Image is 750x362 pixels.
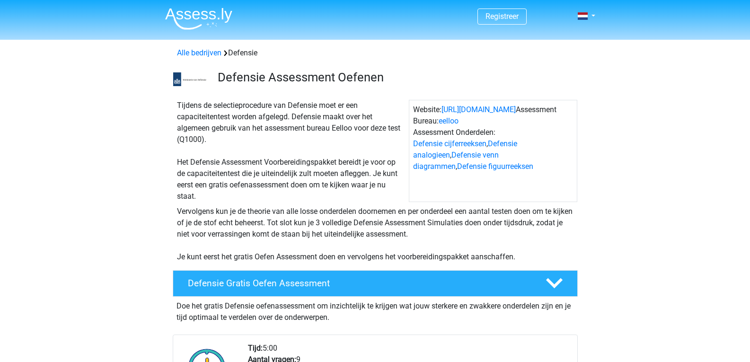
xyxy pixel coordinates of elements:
div: Tijdens de selectieprocedure van Defensie moet er een capaciteitentest worden afgelegd. Defensie ... [173,100,409,202]
a: Defensie figuurreeksen [457,162,533,171]
h4: Defensie Gratis Oefen Assessment [188,278,530,289]
img: Assessly [165,8,232,30]
div: Doe het gratis Defensie oefenassessment om inzichtelijk te krijgen wat jouw sterkere en zwakkere ... [173,297,578,323]
h3: Defensie Assessment Oefenen [218,70,570,85]
a: Defensie cijferreeksen [413,139,486,148]
b: Tijd: [248,344,263,353]
a: Alle bedrijven [177,48,221,57]
a: Defensie Gratis Oefen Assessment [169,270,582,297]
a: [URL][DOMAIN_NAME] [441,105,516,114]
div: Defensie [173,47,577,59]
a: Defensie venn diagrammen [413,150,499,171]
a: Defensie analogieen [413,139,517,159]
a: Registreer [485,12,519,21]
a: eelloo [439,116,459,125]
div: Website: Assessment Bureau: Assessment Onderdelen: , , , [409,100,577,202]
div: Vervolgens kun je de theorie van alle losse onderdelen doornemen en per onderdeel een aantal test... [173,206,577,263]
